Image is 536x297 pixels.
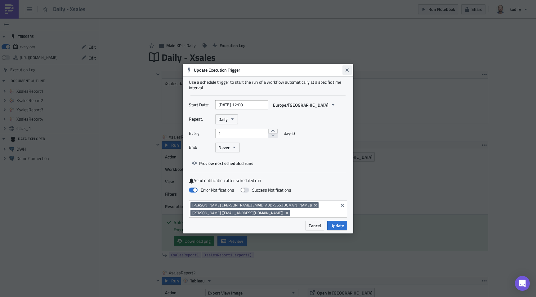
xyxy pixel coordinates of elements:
label: Every [189,129,212,138]
button: Remove Tag [284,210,290,216]
p: Daily Xsales Report. [2,2,310,7]
button: Update [327,221,347,230]
button: Preview next scheduled runs [189,158,257,168]
label: End: [189,143,212,152]
span: Update [330,222,344,229]
input: YYYY-MM-DD HH:mm [215,100,268,109]
span: Never [218,144,230,151]
button: Clear selected items [339,202,346,209]
div: Use a schedule trigger to start the run of a workflow automatically at a specific time interval. [189,79,347,91]
span: Preview next scheduled runs [199,160,253,166]
label: Start Date: [189,100,212,109]
button: decrement [268,133,278,138]
h6: Update Execution Trigger [194,67,343,73]
button: increment [268,129,278,134]
button: Cancel [306,221,324,230]
p: Xsales daily report [2,2,324,7]
span: [PERSON_NAME] ([PERSON_NAME][EMAIL_ADDRESS][DOMAIN_NAME]) [192,203,312,208]
button: Daily [215,114,238,124]
button: Never [215,143,240,152]
span: Daily [218,116,228,122]
div: Open Intercom Messenger [515,276,530,291]
label: Success Notifications [240,187,291,193]
span: day(s) [284,129,295,138]
button: Remove Tag [313,202,319,208]
button: Close [342,65,352,75]
span: [PERSON_NAME] ([EMAIL_ADDRESS][DOMAIN_NAME]) [192,211,283,215]
span: Europe/[GEOGRAPHIC_DATA] [273,102,328,108]
label: Repeat: [189,114,212,124]
body: Rich Text Area. Press ALT-0 for help. [2,2,310,7]
button: Europe/[GEOGRAPHIC_DATA] [270,100,339,110]
span: Cancel [309,222,321,229]
label: Send notification after scheduled run [189,178,347,184]
label: Error Notifications [189,187,234,193]
body: Rich Text Area. Press ALT-0 for help. [2,2,324,7]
